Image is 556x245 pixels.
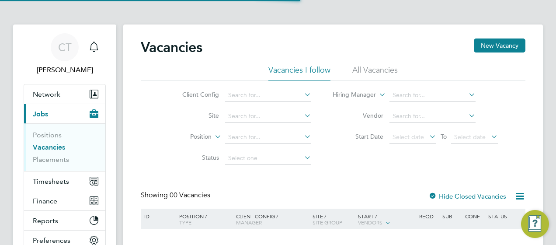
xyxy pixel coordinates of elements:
span: Network [33,90,60,98]
div: Showing [141,191,212,200]
span: 00 Vacancies [170,191,210,199]
div: Status [486,209,524,224]
button: Network [24,84,105,104]
button: Jobs [24,104,105,123]
a: Vacancies [33,143,65,151]
span: Select date [393,133,424,141]
div: Client Config / [234,209,310,230]
button: Finance [24,191,105,210]
span: Finance [33,197,57,205]
input: Search for... [225,131,311,143]
button: New Vacancy [474,38,525,52]
label: Position [161,133,212,141]
li: All Vacancies [352,65,398,80]
div: Sub [440,209,463,224]
input: Search for... [389,89,476,101]
label: Hide Closed Vacancies [428,192,506,200]
label: Site [169,112,219,119]
button: Engage Resource Center [521,210,549,238]
input: Search for... [225,110,311,122]
label: Client Config [169,91,219,98]
div: Conf [463,209,486,224]
h2: Vacancies [141,38,202,56]
input: Select one [225,152,311,164]
a: Positions [33,131,62,139]
input: Search for... [389,110,476,122]
label: Vendor [333,112,383,119]
span: Preferences [33,236,70,245]
span: Select date [454,133,486,141]
div: Reqd [417,209,440,224]
span: Vendors [358,219,382,226]
span: Manager [236,219,262,226]
div: Jobs [24,123,105,171]
div: Position / [173,209,234,230]
div: ID [142,209,173,224]
span: CT [58,42,72,53]
span: Reports [33,217,58,225]
span: Timesheets [33,177,69,185]
div: Site / [310,209,356,230]
label: Hiring Manager [326,91,376,99]
span: Chloe Taquin [24,65,106,75]
span: Site Group [313,219,342,226]
label: Start Date [333,133,383,140]
a: CT[PERSON_NAME] [24,33,106,75]
button: Timesheets [24,171,105,191]
label: Status [169,154,219,161]
button: Reports [24,211,105,230]
span: Jobs [33,110,48,118]
li: Vacancies I follow [268,65,330,80]
span: To [438,131,449,142]
a: Placements [33,155,69,164]
div: Start / [356,209,417,231]
span: Type [179,219,191,226]
input: Search for... [225,89,311,101]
